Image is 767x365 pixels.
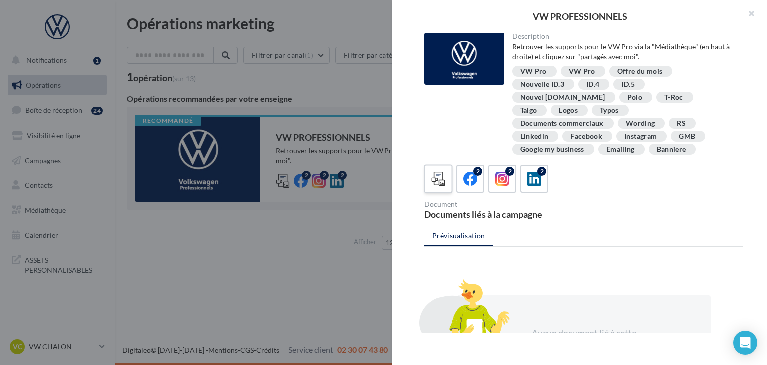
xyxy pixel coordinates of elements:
[627,94,642,101] div: Polo
[570,133,602,140] div: Facebook
[626,120,655,127] div: Wording
[677,120,686,127] div: RS
[657,146,686,153] div: Banniere
[520,146,584,153] div: Google my business
[520,81,565,88] div: Nouvelle ID.3
[600,107,619,114] div: Typos
[520,107,537,114] div: Taigo
[512,42,736,62] div: Retrouver les supports pour le VW Pro via la "Médiathèque" (en haut à droite) et cliquez sur "par...
[586,81,599,88] div: ID.4
[664,94,683,101] div: T-Roc
[424,210,580,219] div: Documents liés à la campagne
[621,81,634,88] div: ID.5
[606,146,635,153] div: Emailing
[512,33,736,40] div: Description
[520,68,547,75] div: VW Pro
[624,133,657,140] div: Instagram
[679,133,695,140] div: GMB
[520,120,604,127] div: Documents commerciaux
[569,68,595,75] div: VW Pro
[505,167,514,176] div: 2
[424,201,580,208] div: Document
[520,133,549,140] div: Linkedln
[733,331,757,355] div: Open Intercom Messenger
[537,167,546,176] div: 2
[559,107,578,114] div: Logos
[408,12,751,21] div: VW PROFESSIONNELS
[520,94,605,101] div: Nouvel [DOMAIN_NAME]
[473,167,482,176] div: 2
[520,327,647,352] div: Aucun document lié à cette campagne n'a été trouvé.
[617,68,663,75] div: Offre du mois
